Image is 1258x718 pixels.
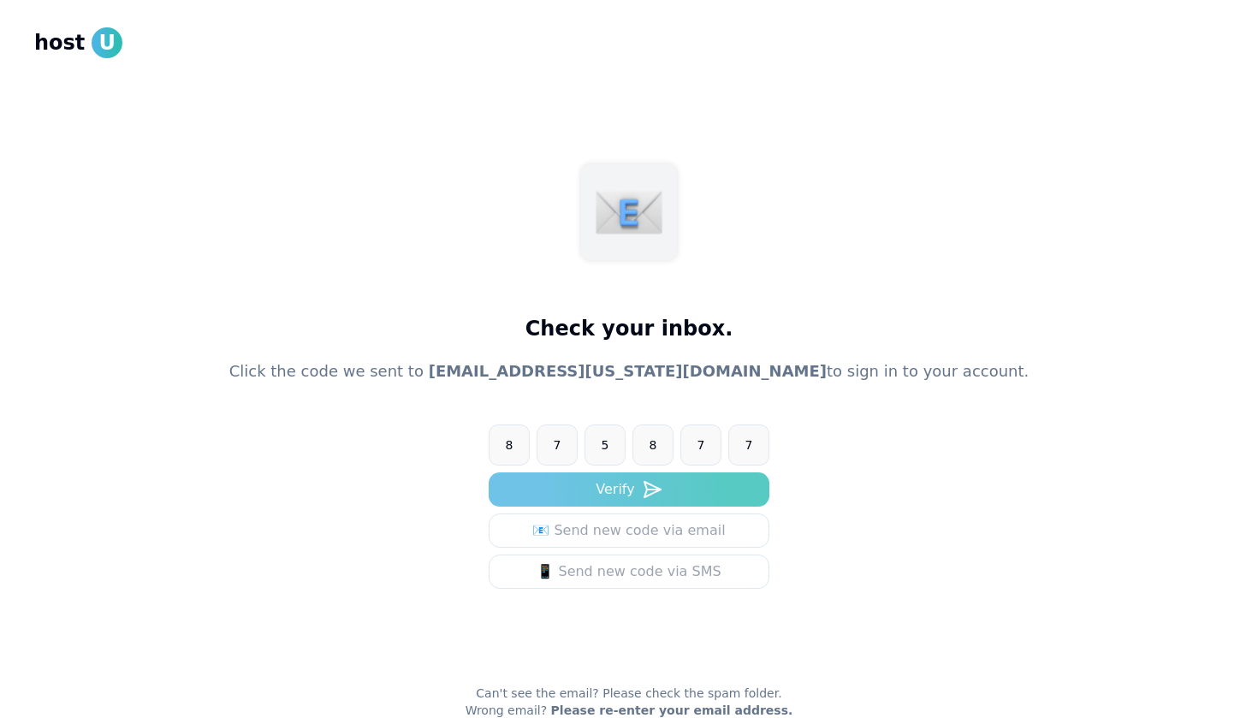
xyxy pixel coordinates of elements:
span: U [92,27,122,58]
a: hostU [34,27,122,58]
span: host [34,29,85,56]
h1: Check your inbox. [525,315,733,342]
button: 📱 Send new code via SMS [489,555,769,589]
a: Please re-enter your email address. [551,703,793,717]
p: Click the code we sent to to sign in to your account. [229,359,1030,383]
p: Can't see the email? Please check the spam folder. [476,685,781,702]
a: 📧 Send new code via email [489,513,769,548]
img: mail [595,178,663,246]
span: [EMAIL_ADDRESS][US_STATE][DOMAIN_NAME] [429,362,827,380]
button: Verify [489,472,769,507]
div: 📱 Send new code via SMS [537,561,721,582]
